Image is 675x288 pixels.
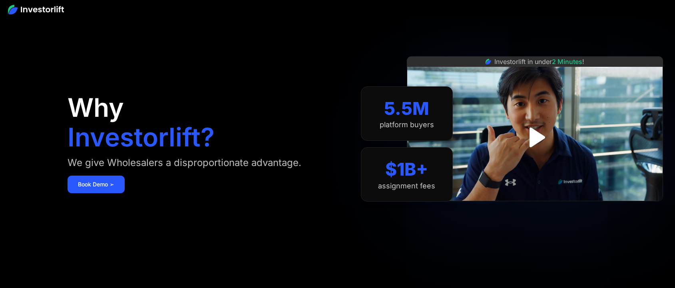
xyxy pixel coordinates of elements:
[68,95,124,120] h1: Why
[68,156,301,169] div: We give Wholesalers a disproportionate advantage.
[552,58,582,66] span: 2 Minutes
[494,57,584,66] div: Investorlift in under !
[378,182,435,190] div: assignment fees
[380,120,434,129] div: platform buyers
[68,124,215,150] h1: Investorlift?
[517,120,553,155] a: open lightbox
[68,176,125,193] a: Book Demo ➢
[384,98,429,119] div: 5.5M
[385,159,428,180] div: $1B+
[475,205,595,215] iframe: Customer reviews powered by Trustpilot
